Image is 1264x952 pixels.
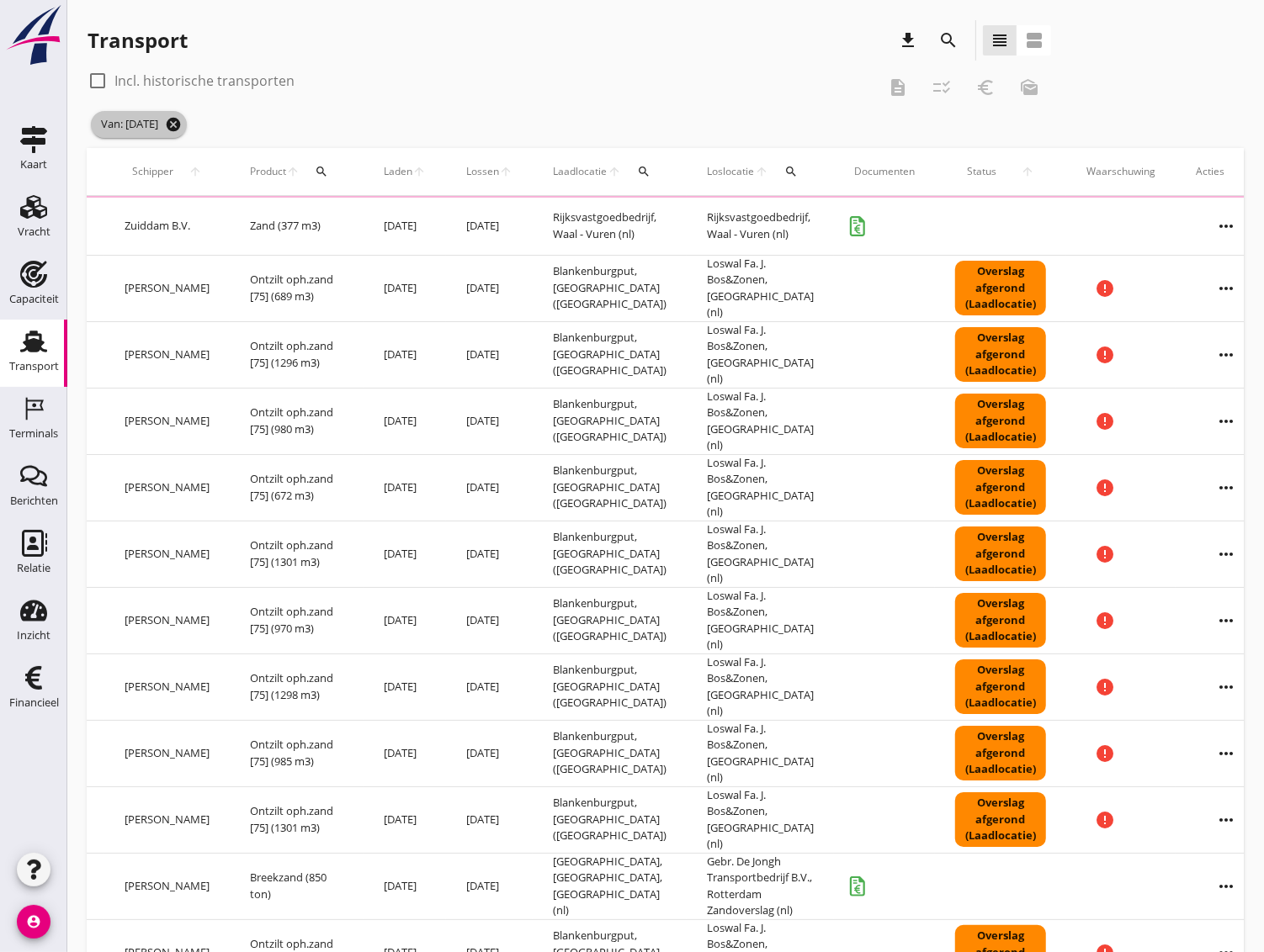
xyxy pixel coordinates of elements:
td: [PERSON_NAME] [104,587,230,653]
i: more_horiz [1203,664,1250,711]
td: [DATE] [446,198,533,256]
td: Ontzilt oph.zand [75] (980 m3) [230,388,364,454]
div: Transport [9,361,59,372]
div: Overslag afgerond (Laadlocatie) [955,460,1046,515]
td: [DATE] [446,587,533,653]
td: Ontzilt oph.zand [75] (970 m3) [230,587,364,653]
td: [DATE] [364,521,446,587]
span: Lossen [466,164,499,179]
td: Zand (377 m3) [230,198,364,256]
td: Loswal Fa. J. Bos&Zonen, [GEOGRAPHIC_DATA] (nl) [687,653,834,720]
i: view_headline [990,30,1010,50]
td: Blankenburgput, [GEOGRAPHIC_DATA] ([GEOGRAPHIC_DATA]) [533,720,687,786]
td: [PERSON_NAME] [104,255,230,321]
div: Overslag afgerond (Laadlocatie) [955,792,1046,847]
td: Ontzilt oph.zand [75] (985 m3) [230,720,364,786]
td: [DATE] [364,786,446,853]
td: [PERSON_NAME] [104,388,230,454]
td: [DATE] [446,321,533,388]
i: download [898,30,918,50]
td: Blankenburgput, [GEOGRAPHIC_DATA] ([GEOGRAPHIC_DATA]) [533,388,687,454]
i: arrow_upward [412,165,426,178]
i: arrow_upward [1009,165,1047,178]
span: Laadlocatie [553,164,608,179]
td: [DATE] [364,587,446,653]
i: view_agenda [1024,30,1044,50]
div: Overslag afgerond (Laadlocatie) [955,659,1046,714]
td: [PERSON_NAME] [104,653,230,720]
td: Loswal Fa. J. Bos&Zonen, [GEOGRAPHIC_DATA] (nl) [687,720,834,786]
i: more_horiz [1203,464,1250,511]
td: [DATE] [364,853,446,919]
div: Relatie [17,563,50,574]
i: arrow_upward [181,165,210,178]
i: error [1095,677,1115,697]
td: [PERSON_NAME] [104,786,230,853]
i: error [1095,411,1115,431]
td: [PERSON_NAME] [104,454,230,521]
td: [DATE] [446,786,533,853]
i: more_horiz [1203,331,1250,378]
span: Van: [DATE] [91,111,187,138]
td: Ontzilt oph.zand [75] (672 m3) [230,454,364,521]
div: Overslag afgerond (Laadlocatie) [955,261,1046,315]
span: Loslocatie [707,164,755,179]
td: Ontzilt oph.zand [75] (1301 m3) [230,521,364,587]
td: Ontzilt oph.zand [75] (1301 m3) [230,786,364,853]
td: [DATE] [446,454,533,521]
td: [DATE] [364,388,446,454]
td: [DATE] [446,853,533,919]
i: error [1095,345,1115,365]
td: Breekzand (850 ton) [230,853,364,919]
i: search [784,165,798,178]
td: Blankenburgput, [GEOGRAPHIC_DATA] ([GEOGRAPHIC_DATA]) [533,454,687,521]
td: Zuiddam B.V. [104,198,230,256]
td: [PERSON_NAME] [104,720,230,786]
div: Overslag afgerond (Laadlocatie) [955,327,1046,382]
i: account_circle [17,905,50,939]
td: [DATE] [446,255,533,321]
i: error [1095,278,1115,299]
td: [DATE] [446,521,533,587]
i: arrow_upward [608,165,622,178]
td: Blankenburgput, [GEOGRAPHIC_DATA] ([GEOGRAPHIC_DATA]) [533,587,687,653]
td: Gebr. De Jongh Transportbedrijf B.V., Rotterdam Zandoverslag (nl) [687,853,834,919]
i: error [1095,743,1115,764]
i: error [1095,478,1115,498]
img: logo-small.a267ee39.svg [3,4,64,66]
i: error [1095,611,1115,631]
i: arrow_upward [286,165,300,178]
td: Blankenburgput, [GEOGRAPHIC_DATA] ([GEOGRAPHIC_DATA]) [533,786,687,853]
td: Ontzilt oph.zand [75] (689 m3) [230,255,364,321]
td: [DATE] [446,388,533,454]
td: Blankenburgput, [GEOGRAPHIC_DATA] ([GEOGRAPHIC_DATA]) [533,255,687,321]
div: Financieel [9,697,59,708]
div: Terminals [9,428,58,439]
td: Ontzilt oph.zand [75] (1296 m3) [230,321,364,388]
td: [DATE] [364,653,446,720]
i: arrow_upward [499,165,513,178]
td: [GEOGRAPHIC_DATA], [GEOGRAPHIC_DATA], [GEOGRAPHIC_DATA] (nl) [533,853,687,919]
i: error [1095,544,1115,564]
span: Laden [384,164,412,179]
td: Rijksvastgoedbedrijf, Waal - Vuren (nl) [687,198,834,256]
i: cancel [165,116,182,133]
td: Loswal Fa. J. Bos&Zonen, [GEOGRAPHIC_DATA] (nl) [687,321,834,388]
i: search [315,165,328,178]
td: Loswal Fa. J. Bos&Zonen, [GEOGRAPHIC_DATA] (nl) [687,587,834,653]
td: [DATE] [364,321,446,388]
i: error [1095,810,1115,830]
div: Documenten [854,164,915,179]
td: [DATE] [364,720,446,786]
label: Incl. historische transporten [114,72,295,89]
i: more_horiz [1203,265,1250,312]
i: search [637,165,651,178]
td: [PERSON_NAME] [104,853,230,919]
td: Loswal Fa. J. Bos&Zonen, [GEOGRAPHIC_DATA] (nl) [687,786,834,853]
i: more_horiz [1203,730,1250,777]
td: Loswal Fa. J. Bos&Zonen, [GEOGRAPHIC_DATA] (nl) [687,388,834,454]
td: [DATE] [446,720,533,786]
i: arrow_upward [755,165,769,178]
div: Berichten [10,495,58,506]
div: Overslag afgerond (Laadlocatie) [955,593,1046,648]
